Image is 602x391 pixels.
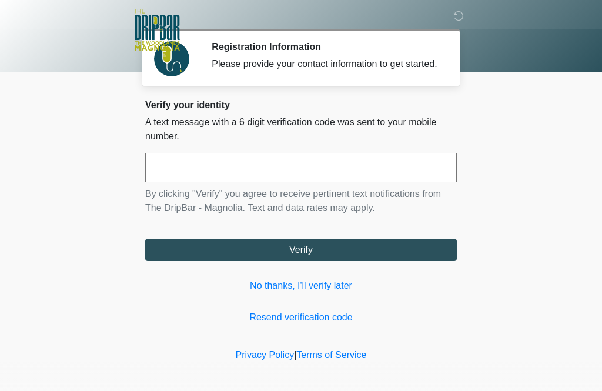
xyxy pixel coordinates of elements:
[145,115,457,143] p: A text message with a 6 digit verification code was sent to your mobile number.
[145,310,457,325] a: Resend verification code
[236,350,295,360] a: Privacy Policy
[133,9,180,52] img: The DripBar - Magnolia Logo
[294,350,296,360] a: |
[145,99,457,111] h2: Verify your identity
[145,279,457,293] a: No thanks, I'll verify later
[145,187,457,215] p: By clicking "Verify" you agree to receive pertinent text notifications from The DripBar - Magnoli...
[296,350,366,360] a: Terms of Service
[212,57,439,71] div: Please provide your contact information to get started.
[145,239,457,261] button: Verify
